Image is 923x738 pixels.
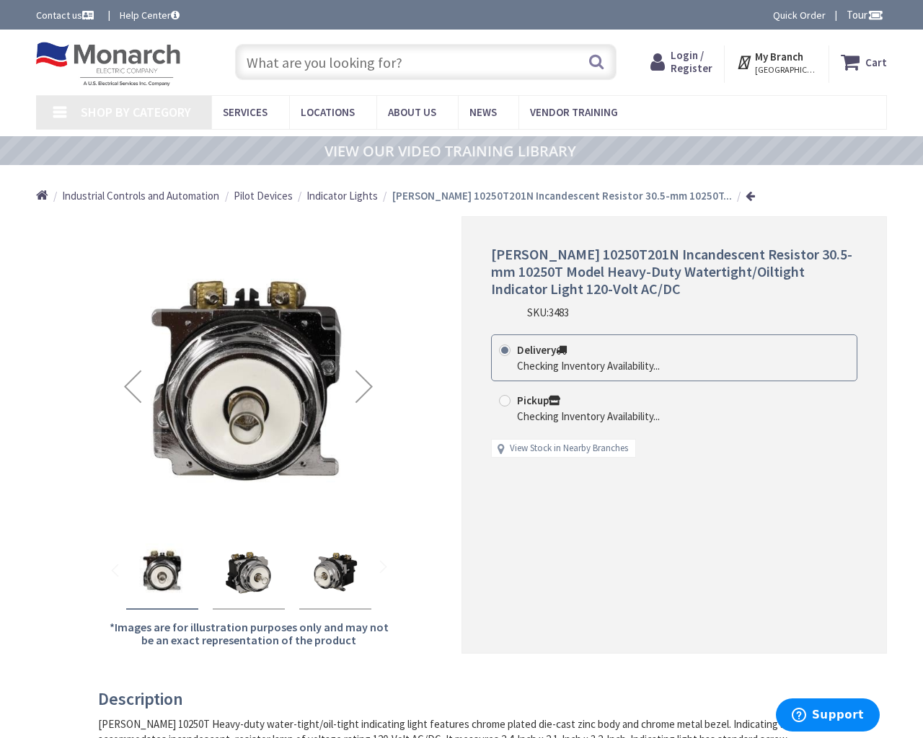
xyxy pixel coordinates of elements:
span: Indicator Lights [306,189,378,203]
img: Eaton 10250T201N Incandescent Resistor 30.5-mm 10250T Model Heavy-Duty Watertight/Oiltight Indica... [306,543,364,601]
div: Checking Inventory Availability... [517,358,660,373]
img: Eaton 10250T201N Incandescent Resistor 30.5-mm 10250T Model Heavy-Duty Watertight/Oiltight Indica... [133,543,191,601]
a: Indicator Lights [306,188,378,203]
a: View Stock in Nearby Branches [510,442,628,455]
div: My Branch [GEOGRAPHIC_DATA], [GEOGRAPHIC_DATA] [736,49,816,75]
iframe: Opens a widget where you can find more information [775,698,880,734]
div: Next [335,241,393,530]
span: [GEOGRAPHIC_DATA], [GEOGRAPHIC_DATA] [755,64,816,76]
div: Checking Inventory Availability... [517,409,660,424]
span: Login / Register [671,48,712,75]
a: Cart [841,49,887,75]
h3: Description [98,690,814,708]
span: Tour [847,8,883,22]
a: Pilot Devices [234,188,293,203]
a: VIEW OUR VIDEO TRAINING LIBRARY [324,143,576,159]
strong: Pickup [517,394,560,407]
a: Help Center [120,8,180,22]
strong: Cart [865,49,887,75]
span: Industrial Controls and Automation [62,189,219,203]
a: Login / Register [650,49,712,75]
h5: *Images are for illustration purposes only and may not be an exact representation of the product [104,621,393,646]
div: Eaton 10250T201N Incandescent Resistor 30.5-mm 10250T Model Heavy-Duty Watertight/Oiltight Indica... [126,536,198,610]
div: Previous [104,241,162,530]
span: Pilot Devices [234,189,293,203]
strong: [PERSON_NAME] 10250T201N Incandescent Resistor 30.5-mm 10250T... [392,189,732,203]
a: Quick Order [773,8,826,22]
span: 3483 [549,306,569,319]
div: Eaton 10250T201N Incandescent Resistor 30.5-mm 10250T Model Heavy-Duty Watertight/Oiltight Indica... [213,536,285,610]
span: Locations [301,105,355,119]
span: About Us [388,105,436,119]
strong: My Branch [755,50,803,63]
div: SKU: [527,305,569,320]
img: Monarch Electric Company [36,42,180,86]
span: Shop By Category [81,104,191,120]
span: [PERSON_NAME] 10250T201N Incandescent Resistor 30.5-mm 10250T Model Heavy-Duty Watertight/Oiltigh... [491,245,852,298]
span: Services [223,105,268,119]
img: Eaton 10250T201N Incandescent Resistor 30.5-mm 10250T Model Heavy-Duty Watertight/Oiltight Indica... [105,241,394,530]
strong: Delivery [517,343,567,357]
input: What are you looking for? [235,44,617,80]
a: Contact us [36,8,97,22]
span: News [469,105,497,119]
img: Eaton 10250T201N Incandescent Resistor 30.5-mm 10250T Model Heavy-Duty Watertight/Oiltight Indica... [220,543,278,601]
span: Vendor Training [530,105,618,119]
a: Industrial Controls and Automation [62,188,219,203]
div: Eaton 10250T201N Incandescent Resistor 30.5-mm 10250T Model Heavy-Duty Watertight/Oiltight Indica... [299,536,371,610]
